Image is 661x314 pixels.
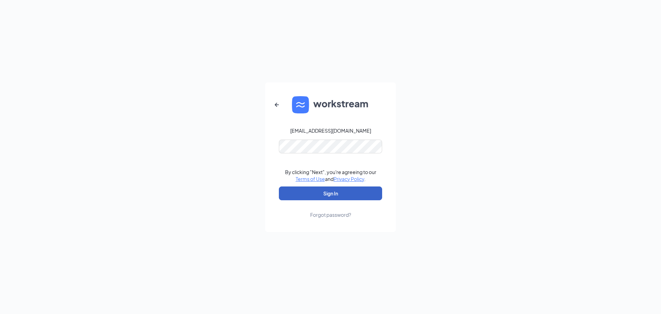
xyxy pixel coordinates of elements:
[290,127,371,134] div: [EMAIL_ADDRESS][DOMAIN_NAME]
[296,176,325,182] a: Terms of Use
[269,97,285,113] button: ArrowLeftNew
[292,96,369,113] img: WS logo and Workstream text
[273,101,281,109] svg: ArrowLeftNew
[285,169,376,182] div: By clicking "Next", you're agreeing to our and .
[310,200,351,218] a: Forgot password?
[310,211,351,218] div: Forgot password?
[334,176,364,182] a: Privacy Policy
[279,186,382,200] button: Sign In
